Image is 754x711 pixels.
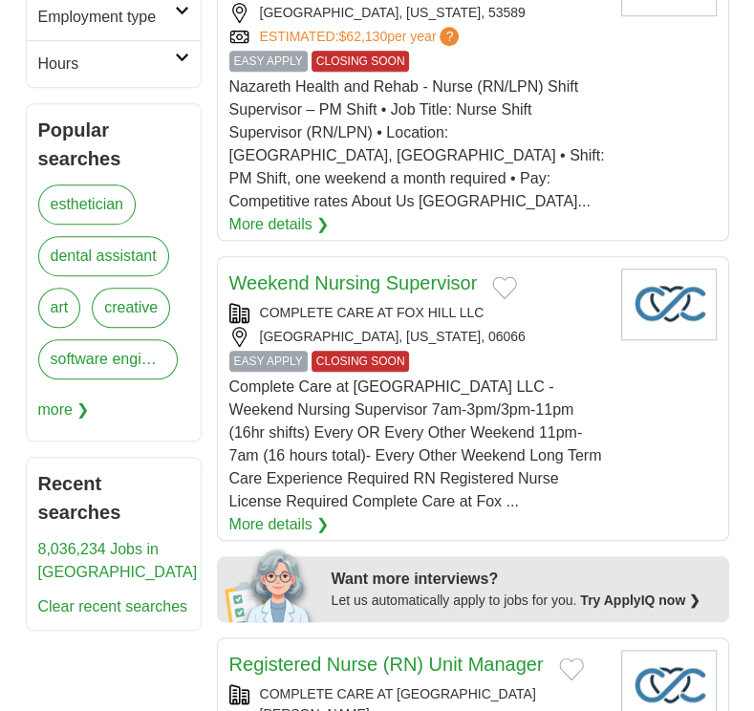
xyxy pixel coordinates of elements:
span: EASY APPLY [229,351,308,372]
a: More details ❯ [229,513,330,536]
div: COMPLETE CARE AT FOX HILL LLC [229,303,606,323]
span: ? [440,27,459,46]
div: [GEOGRAPHIC_DATA], [US_STATE], 53589 [229,3,606,23]
a: esthetician [38,184,137,225]
span: EASY APPLY [229,51,308,72]
h2: Recent searches [38,469,189,527]
a: Registered Nurse (RN) Unit Manager [229,654,544,675]
img: apply-iq-scientist.png [225,546,317,622]
span: more ❯ [38,391,90,429]
a: software engineer [38,339,178,379]
span: $62,130 [338,29,387,44]
div: Let us automatically apply to jobs for you. [332,591,718,611]
button: Add to favorite jobs [559,657,584,680]
a: art [38,288,81,328]
a: 8,036,234 Jobs in [GEOGRAPHIC_DATA] [38,541,198,580]
a: More details ❯ [229,213,330,236]
h2: Hours [38,53,175,75]
span: CLOSING SOON [312,351,410,372]
button: Add to favorite jobs [492,276,517,299]
span: CLOSING SOON [312,51,410,72]
a: ESTIMATED:$62,130per year? [260,27,463,47]
div: Want more interviews? [332,568,718,591]
a: Hours [27,40,201,87]
a: Try ApplyIQ now ❯ [580,592,700,608]
a: dental assistant [38,236,169,276]
h2: Employment type [38,6,175,29]
img: Company logo [621,269,717,340]
h2: Popular searches [38,116,189,173]
div: [GEOGRAPHIC_DATA], [US_STATE], 06066 [229,327,606,347]
span: Nazareth Health and Rehab - Nurse (RN/LPN) Shift Supervisor – PM Shift • Job Title: Nurse Shift S... [229,78,605,209]
a: Weekend Nursing Supervisor [229,272,478,293]
a: Clear recent searches [38,598,188,614]
span: Complete Care at [GEOGRAPHIC_DATA] LLC - Weekend Nursing Supervisor 7am-3pm/3pm-11pm (16hr shifts... [229,378,602,509]
a: creative [92,288,170,328]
